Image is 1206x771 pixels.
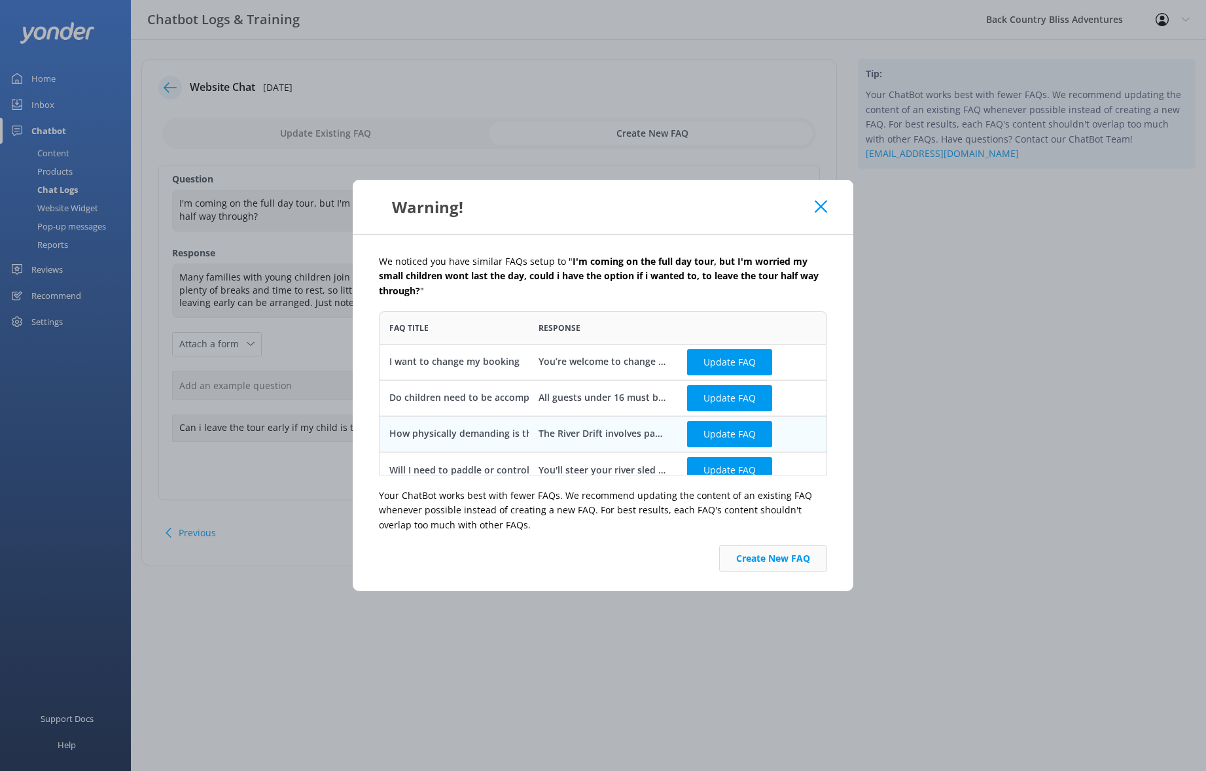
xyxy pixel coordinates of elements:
div: grid [379,344,827,475]
button: Update FAQ [687,385,772,411]
span: Response [539,322,580,334]
div: How physically demanding is the tour [389,426,559,441]
button: Close [815,200,827,213]
div: row [379,380,827,416]
div: I want to change my booking [389,354,520,369]
div: You'll steer your river sled by paddling - similar to lying on a surfboard and using your arms. I... [539,463,668,477]
div: You’re welcome to change your booking date free of charge as long as it’s requested at least 2 da... [539,354,668,369]
div: row [379,416,827,452]
button: Update FAQ [687,457,772,483]
div: Warning! [379,196,815,218]
button: Update FAQ [687,421,772,447]
div: The River Drift involves paddling your own river sled, carrying gear around 3 kg, and walking thr... [539,426,668,441]
div: Will I need to paddle or control anything during the tour? [389,463,648,477]
button: Update FAQ [687,349,772,375]
div: All guests under 16 must be accompanied by a parent or guardian over 18. Guests aged [DEMOGRAPHIC... [539,390,668,405]
div: row [379,344,827,380]
div: row [379,452,827,488]
p: Your ChatBot works best with fewer FAQs. We recommend updating the content of an existing FAQ whe... [379,488,827,532]
span: FAQ Title [389,322,429,334]
button: Create New FAQ [719,545,827,572]
div: Do children need to be accompanied by an adult [389,390,608,405]
b: I'm coming on the full day tour, but I'm worried my small children wont last the day, could i hav... [379,255,819,297]
p: We noticed you have similar FAQs setup to " " [379,254,827,298]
